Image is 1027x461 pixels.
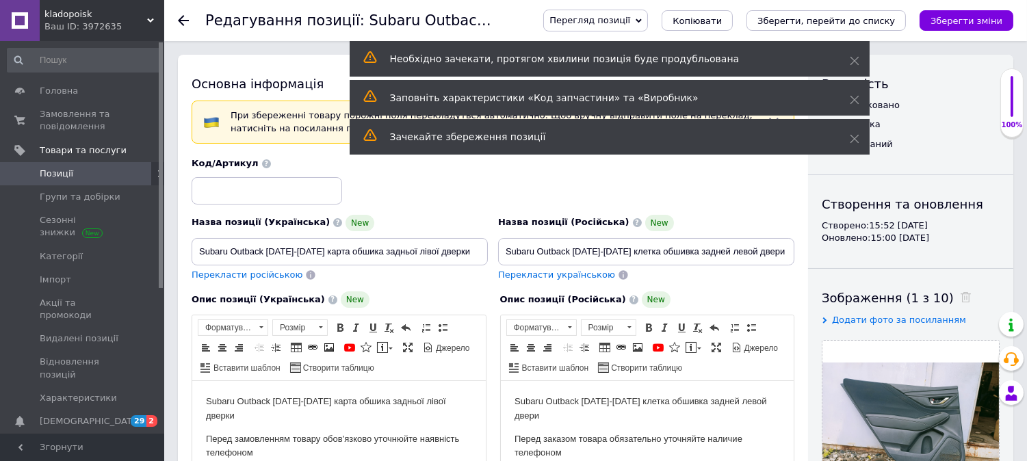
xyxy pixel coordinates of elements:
[498,238,794,265] input: Наприклад, H&M жіноча сукня зелена 38 розмір вечірня максі з блискітками
[198,360,283,375] a: Вставити шаблон
[192,269,302,280] span: Перекласти російською
[1000,68,1024,137] div: 100% Якість заповнення
[822,232,1000,244] div: Оновлено: 15:00 [DATE]
[349,320,364,335] a: Курсив (Ctrl+I)
[252,340,267,355] a: Зменшити відступ
[707,320,722,335] a: Повернути (Ctrl+Z)
[390,52,816,66] div: Необхідно зачекати, протягом хвилини позиція буде продубльована
[40,214,127,239] span: Сезонні знижки
[506,319,577,336] a: Форматування
[498,217,629,227] span: Назва позиції (Російська)
[322,340,337,355] a: Зображення
[7,48,161,73] input: Пошук
[40,332,118,345] span: Видалені позиції
[709,340,724,355] a: Максимізувати
[289,340,304,355] a: Таблиця
[673,16,722,26] span: Копіювати
[832,315,966,325] span: Додати фото за посиланням
[40,297,127,321] span: Акції та промокоди
[560,340,575,355] a: Зменшити відступ
[421,340,472,355] a: Джерело
[365,320,380,335] a: Підкреслений (Ctrl+U)
[662,10,733,31] button: Копіювати
[14,51,280,80] p: Перед заказом товара обязательно уточняйте наличие телефоном
[192,294,325,304] span: Опис позиції (Українська)
[273,320,314,335] span: Розмір
[1001,120,1023,130] div: 100%
[40,85,78,97] span: Головна
[40,250,83,263] span: Категорії
[822,220,1000,232] div: Створено: 15:52 [DATE]
[192,217,330,227] span: Назва позиції (Українська)
[609,363,682,374] span: Створити таблицю
[582,320,623,335] span: Розмір
[333,320,348,335] a: Жирний (Ctrl+B)
[14,88,280,103] p: 0682279332 або 0938973902 ([PERSON_NAME], телеграм)
[44,8,147,21] span: kladopoisk
[146,415,157,427] span: 2
[390,91,816,105] div: Заповніть характеристики «Код запчастини» та «Виробник»
[305,340,320,355] a: Вставити/Редагувати посилання (Ctrl+L)
[40,415,141,427] span: [DEMOGRAPHIC_DATA]
[14,135,280,149] p: Телефон можно с 9.00 до 20.00 каждый день. Без выходных.
[540,340,555,355] a: По правому краю
[14,14,280,42] p: Subaru Outback [DATE]-[DATE] карта обшика задньої лівої дверки
[577,340,592,355] a: Збільшити відступ
[645,215,674,231] span: New
[837,99,900,111] div: опубліковано
[375,340,395,355] a: Вставити повідомлення
[400,340,415,355] a: Максимізувати
[14,111,280,126] p: Запчастини оригінал б/у
[523,340,538,355] a: По центру
[14,14,280,247] body: Редактор, B2E3BA68-EF29-476D-90D8-134DAADB2D76
[40,168,73,180] span: Позиції
[14,51,280,80] p: Перед замовленням товару обов'язково уточнюйте наявність телефоном
[14,14,280,247] body: Редактор, 7273378B-896D-40AC-A7A9-D2A4CD8414EB
[14,135,280,149] p: Телефонувати можна з 9.00 до 20.00 щодня. Без вихідних.
[131,415,146,427] span: 29
[40,144,127,157] span: Товари та послуги
[205,12,862,29] h1: Редагування позиції: Subaru Outback 2019-2025 карта обшика задньої лівої дверки
[192,158,259,168] span: Код/Артикул
[342,340,357,355] a: Додати відео з YouTube
[398,320,413,335] a: Повернути (Ctrl+Z)
[211,363,281,374] span: Вставити шаблон
[390,130,816,144] div: Зачекайте збереження позиції
[744,320,759,335] a: Вставити/видалити маркований список
[674,320,689,335] a: Підкреслений (Ctrl+U)
[44,21,164,33] div: Ваш ID: 3972635
[746,10,906,31] button: Зберегти, перейти до списку
[382,320,397,335] a: Видалити форматування
[822,196,1000,213] div: Створення та оновлення
[203,114,220,131] img: :flag-ua:
[272,319,328,336] a: Розмір
[341,291,369,308] span: New
[231,340,246,355] a: По правому краю
[630,340,645,355] a: Зображення
[920,10,1013,31] button: Зберегти зміни
[727,320,742,335] a: Вставити/видалити нумерований список
[641,320,656,335] a: Жирний (Ctrl+B)
[614,340,629,355] a: Вставити/Редагувати посилання (Ctrl+L)
[215,340,230,355] a: По центру
[757,16,895,26] i: Зберегти, перейти до списку
[520,363,589,374] span: Вставити шаблон
[651,340,666,355] a: Додати відео з YouTube
[684,340,703,355] a: Вставити повідомлення
[742,343,779,354] span: Джерело
[198,319,268,336] a: Форматування
[178,15,189,26] div: Повернутися назад
[14,158,280,200] p: Товар находится в [GEOGRAPHIC_DATA]. Отправка новой почты, Укрошта, есть самовыезд. Условия оплат...
[690,320,705,335] a: Видалити форматування
[231,110,753,133] span: При збереженні товару порожні поля перекладуться автоматично. Щоб вручну відправити поле на перек...
[359,340,374,355] a: Вставити іконку
[288,360,376,375] a: Створити таблицю
[40,392,117,404] span: Характеристики
[14,14,280,42] p: Subaru Outback [DATE]-[DATE] клетка обшивка задней левой двери
[14,158,280,200] p: Товар є в [GEOGRAPHIC_DATA]. Надсилання нової пошти, [GEOGRAPHIC_DATA], є самовиїзд. Умови оплати...
[419,320,434,335] a: Вставити/видалити нумерований список
[581,319,636,336] a: Розмір
[729,340,781,355] a: Джерело
[40,191,120,203] span: Групи та добірки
